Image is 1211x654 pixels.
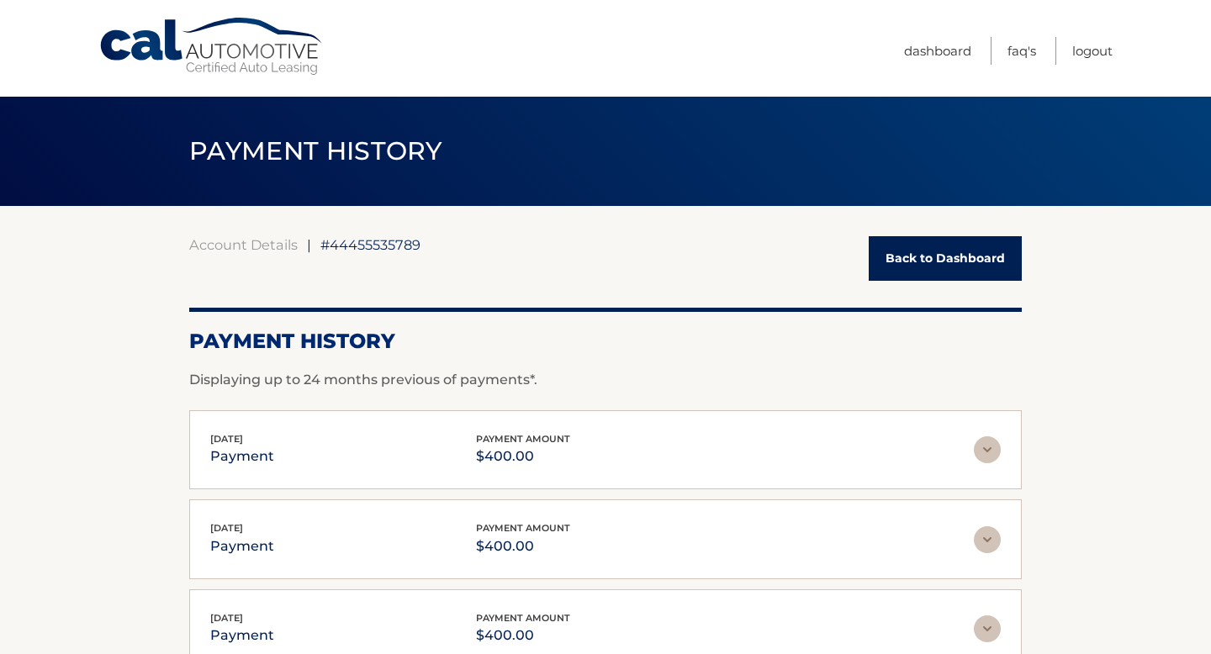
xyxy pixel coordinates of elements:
[307,236,311,253] span: |
[1072,37,1113,65] a: Logout
[210,433,243,445] span: [DATE]
[210,535,274,558] p: payment
[476,433,570,445] span: payment amount
[1007,37,1036,65] a: FAQ's
[904,37,971,65] a: Dashboard
[210,612,243,624] span: [DATE]
[476,445,570,468] p: $400.00
[476,522,570,534] span: payment amount
[210,445,274,468] p: payment
[320,236,420,253] span: #44455535789
[189,236,298,253] a: Account Details
[476,612,570,624] span: payment amount
[210,522,243,534] span: [DATE]
[476,624,570,647] p: $400.00
[98,17,325,76] a: Cal Automotive
[869,236,1022,281] a: Back to Dashboard
[210,624,274,647] p: payment
[476,535,570,558] p: $400.00
[974,436,1001,463] img: accordion-rest.svg
[189,135,442,166] span: PAYMENT HISTORY
[189,329,1022,354] h2: Payment History
[974,615,1001,642] img: accordion-rest.svg
[974,526,1001,553] img: accordion-rest.svg
[189,370,1022,390] p: Displaying up to 24 months previous of payments*.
